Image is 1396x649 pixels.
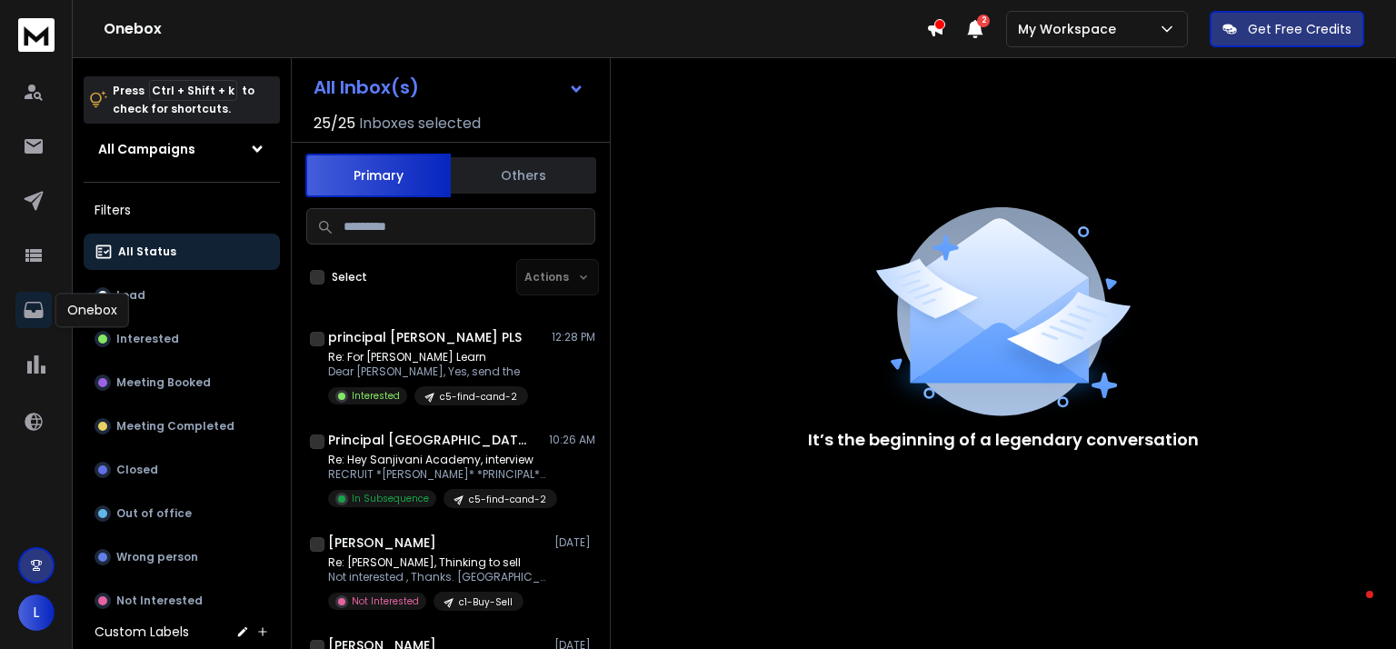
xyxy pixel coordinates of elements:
p: [DATE] [554,535,595,550]
span: 2 [977,15,990,27]
button: All Campaigns [84,131,280,167]
h1: [PERSON_NAME] [328,534,436,552]
h1: principal [PERSON_NAME] PLS [328,328,522,346]
button: L [18,594,55,631]
p: Not Interested [116,594,203,608]
p: Re: [PERSON_NAME], Thinking to sell [328,555,546,570]
p: Dear [PERSON_NAME], Yes, send the [328,364,528,379]
label: Select [332,270,367,285]
p: Re: For [PERSON_NAME] Learn [328,350,528,364]
p: 10:26 AM [549,433,595,447]
p: 12:28 PM [552,330,595,344]
button: Out of office [84,495,280,532]
p: Not Interested [352,594,419,608]
p: Meeting Booked [116,375,211,390]
div: Onebox [55,293,129,327]
h1: Onebox [104,18,926,40]
h1: Principal [GEOGRAPHIC_DATA] [328,431,528,449]
p: Re: Hey Sanjivani Academy, interview [328,453,546,467]
p: Wrong person [116,550,198,564]
p: c5-find-cand-2 [469,493,546,506]
p: Out of office [116,506,192,521]
h1: All Campaigns [98,140,195,158]
h3: Filters [84,197,280,223]
button: Closed [84,452,280,488]
button: Meeting Completed [84,408,280,444]
button: Get Free Credits [1210,11,1364,47]
p: Lead [116,288,145,303]
p: c5-find-cand-2 [440,390,517,404]
p: Not interested , Thanks. [GEOGRAPHIC_DATA] [328,570,546,584]
p: Meeting Completed [116,419,234,434]
button: Primary [305,154,451,197]
p: In Subsequence [352,492,429,505]
p: Press to check for shortcuts. [113,82,254,118]
button: All Status [84,234,280,270]
span: 25 / 25 [314,113,355,135]
p: RECRUIT *[PERSON_NAME]* *PRINCIPAL* *[GEOGRAPHIC_DATA] [328,467,546,482]
p: Interested [352,389,400,403]
button: Interested [84,321,280,357]
p: Get Free Credits [1248,20,1351,38]
p: c1-Buy-Sell [459,595,513,609]
h1: All Inbox(s) [314,78,419,96]
button: Not Interested [84,583,280,619]
button: Lead [84,277,280,314]
button: All Inbox(s) [299,69,599,105]
p: My Workspace [1018,20,1123,38]
img: logo [18,18,55,52]
p: Interested [116,332,179,346]
h3: Inboxes selected [359,113,481,135]
p: Closed [116,463,158,477]
button: Wrong person [84,539,280,575]
p: All Status [118,245,176,259]
button: Meeting Booked [84,364,280,401]
iframe: Intercom live chat [1330,586,1373,630]
h3: Custom Labels [95,623,189,641]
button: Others [451,155,596,195]
p: It’s the beginning of a legendary conversation [808,427,1199,453]
span: Ctrl + Shift + k [149,80,237,101]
